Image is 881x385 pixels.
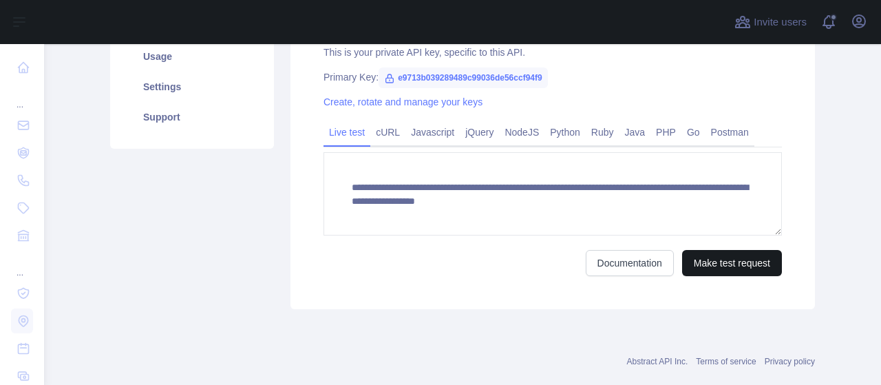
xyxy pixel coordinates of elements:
a: Ruby [586,121,619,143]
button: Invite users [732,11,809,33]
a: Support [127,102,257,132]
a: cURL [370,121,405,143]
a: Java [619,121,651,143]
div: ... [11,83,33,110]
a: jQuery [460,121,499,143]
a: Privacy policy [765,357,815,366]
a: Usage [127,41,257,72]
span: Invite users [754,14,807,30]
a: Abstract API Inc. [627,357,688,366]
a: Create, rotate and manage your keys [323,96,482,107]
a: PHP [650,121,681,143]
div: ... [11,251,33,278]
a: Documentation [586,250,674,276]
a: Python [544,121,586,143]
div: Primary Key: [323,70,782,84]
a: Live test [323,121,370,143]
div: This is your private API key, specific to this API. [323,45,782,59]
a: Postman [705,121,754,143]
a: Javascript [405,121,460,143]
span: e9713b039289489c99036de56ccf94f9 [379,67,548,88]
a: Go [681,121,705,143]
a: Terms of service [696,357,756,366]
button: Make test request [682,250,782,276]
a: NodeJS [499,121,544,143]
a: Settings [127,72,257,102]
